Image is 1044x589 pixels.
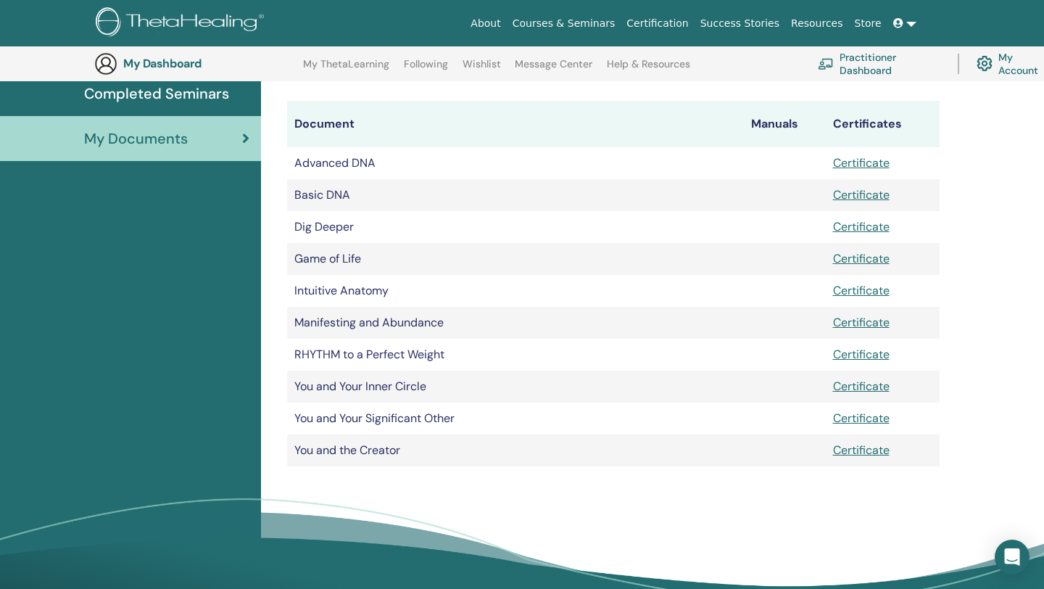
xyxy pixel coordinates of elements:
[818,58,834,70] img: chalkboard-teacher.svg
[463,58,501,81] a: Wishlist
[287,179,744,211] td: Basic DNA
[833,251,890,266] a: Certificate
[287,403,744,434] td: You and Your Significant Other
[607,58,690,81] a: Help & Resources
[849,10,887,37] a: Store
[287,243,744,275] td: Game of Life
[785,10,849,37] a: Resources
[818,48,940,80] a: Practitioner Dashboard
[515,58,592,81] a: Message Center
[621,10,694,37] a: Certification
[303,58,389,81] a: My ThetaLearning
[695,10,785,37] a: Success Stories
[404,58,448,81] a: Following
[977,52,993,75] img: cog.svg
[833,283,890,298] a: Certificate
[84,128,188,149] span: My Documents
[84,83,229,104] span: Completed Seminars
[287,434,744,466] td: You and the Creator
[287,101,744,147] th: Document
[826,101,940,147] th: Certificates
[833,155,890,170] a: Certificate
[287,211,744,243] td: Dig Deeper
[287,275,744,307] td: Intuitive Anatomy
[287,307,744,339] td: Manifesting and Abundance
[287,371,744,403] td: You and Your Inner Circle
[287,147,744,179] td: Advanced DNA
[833,187,890,202] a: Certificate
[833,219,890,234] a: Certificate
[833,379,890,394] a: Certificate
[465,10,506,37] a: About
[833,315,890,330] a: Certificate
[123,57,268,70] h3: My Dashboard
[96,7,269,40] img: logo.png
[833,347,890,362] a: Certificate
[833,411,890,426] a: Certificate
[833,442,890,458] a: Certificate
[287,339,744,371] td: RHYTHM to a Perfect Weight
[507,10,621,37] a: Courses & Seminars
[995,540,1029,574] div: Open Intercom Messenger
[744,101,826,147] th: Manuals
[94,52,117,75] img: generic-user-icon.jpg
